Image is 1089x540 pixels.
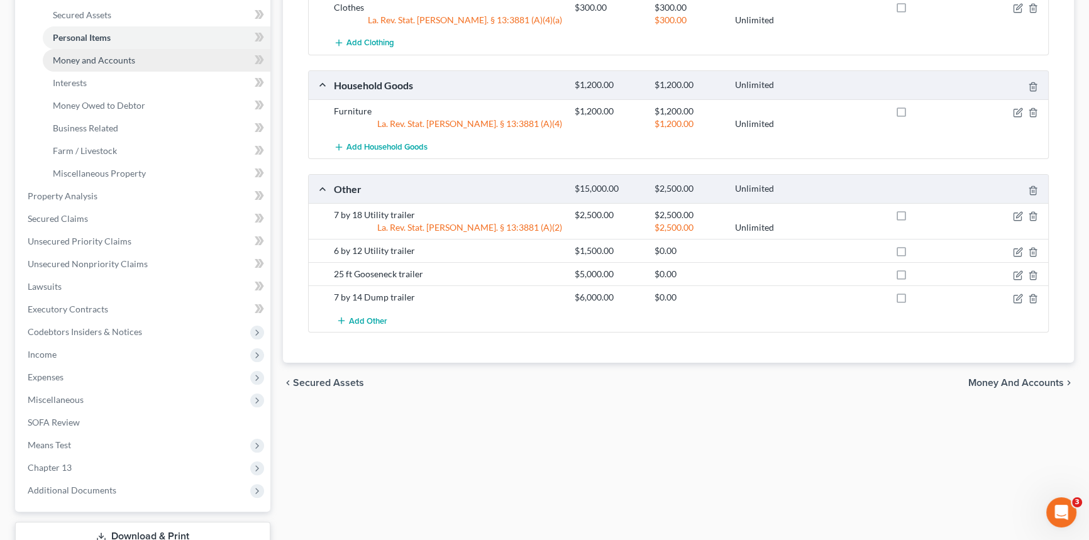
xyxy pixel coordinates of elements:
span: Income [28,349,57,360]
div: La. Rev. Stat. [PERSON_NAME]. § 13:3881 (A)(4)(a) [328,14,568,26]
span: Secured Assets [293,378,364,388]
div: $2,500.00 [648,221,729,234]
span: Money and Accounts [53,55,135,65]
span: Lawsuits [28,281,62,292]
div: $0.00 [648,245,729,257]
i: chevron_right [1064,378,1074,388]
span: Unsecured Nonpriority Claims [28,258,148,269]
span: Chapter 13 [28,462,72,473]
button: Add Clothing [334,31,394,55]
div: $1,200.00 [648,105,729,118]
span: Add Other [349,316,387,326]
div: 7 by 18 Utility trailer [328,209,568,221]
i: chevron_left [283,378,293,388]
span: Executory Contracts [28,304,108,314]
div: Unlimited [729,79,809,91]
span: Additional Documents [28,485,116,495]
div: Unlimited [729,183,809,195]
button: Add Other [334,309,389,332]
div: Other [328,182,568,196]
a: Farm / Livestock [43,140,270,162]
div: La. Rev. Stat. [PERSON_NAME]. § 13:3881 (A)(4) [328,118,568,130]
span: Miscellaneous Property [53,168,146,179]
a: Unsecured Nonpriority Claims [18,253,270,275]
div: $1,200.00 [568,79,649,91]
div: Unlimited [729,221,809,234]
span: Unsecured Priority Claims [28,236,131,246]
div: Unlimited [729,118,809,130]
button: Add Household Goods [334,135,428,158]
span: Money Owed to Debtor [53,100,145,111]
div: 6 by 12 Utility trailer [328,245,568,257]
span: 3 [1072,497,1082,507]
span: Money and Accounts [968,378,1064,388]
button: Money and Accounts chevron_right [968,378,1074,388]
div: $5,000.00 [568,268,649,280]
span: Codebtors Insiders & Notices [28,326,142,337]
div: $1,200.00 [648,79,729,91]
span: Expenses [28,372,64,382]
div: $300.00 [648,1,729,14]
a: Property Analysis [18,185,270,207]
div: Unlimited [729,14,809,26]
span: Add Clothing [346,38,394,48]
div: Household Goods [328,79,568,92]
a: Business Related [43,117,270,140]
div: Furniture [328,105,568,118]
span: SOFA Review [28,417,80,427]
div: La. Rev. Stat. [PERSON_NAME]. § 13:3881 (A)(2) [328,221,568,234]
a: Unsecured Priority Claims [18,230,270,253]
span: Farm / Livestock [53,145,117,156]
a: Money and Accounts [43,49,270,72]
span: Personal Items [53,32,111,43]
div: $0.00 [648,268,729,280]
div: $2,500.00 [648,183,729,195]
div: $1,200.00 [648,118,729,130]
a: Lawsuits [18,275,270,298]
div: $2,500.00 [648,209,729,221]
a: Interests [43,72,270,94]
div: $0.00 [648,291,729,304]
span: Means Test [28,439,71,450]
span: Interests [53,77,87,88]
span: Property Analysis [28,190,97,201]
iframe: Intercom live chat [1046,497,1076,527]
a: Personal Items [43,26,270,49]
span: Miscellaneous [28,394,84,405]
span: Secured Claims [28,213,88,224]
div: $300.00 [568,1,649,14]
a: SOFA Review [18,411,270,434]
span: Business Related [53,123,118,133]
div: $15,000.00 [568,183,649,195]
a: Secured Claims [18,207,270,230]
div: Clothes [328,1,568,14]
span: Secured Assets [53,9,111,20]
div: 25 ft Gooseneck trailer [328,268,568,280]
div: $1,500.00 [568,245,649,257]
div: 7 by 14 Dump trailer [328,291,568,304]
a: Executory Contracts [18,298,270,321]
a: Secured Assets [43,4,270,26]
a: Money Owed to Debtor [43,94,270,117]
div: $300.00 [648,14,729,26]
span: Add Household Goods [346,142,428,152]
div: $6,000.00 [568,291,649,304]
div: $2,500.00 [568,209,649,221]
div: $1,200.00 [568,105,649,118]
a: Miscellaneous Property [43,162,270,185]
button: chevron_left Secured Assets [283,378,364,388]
